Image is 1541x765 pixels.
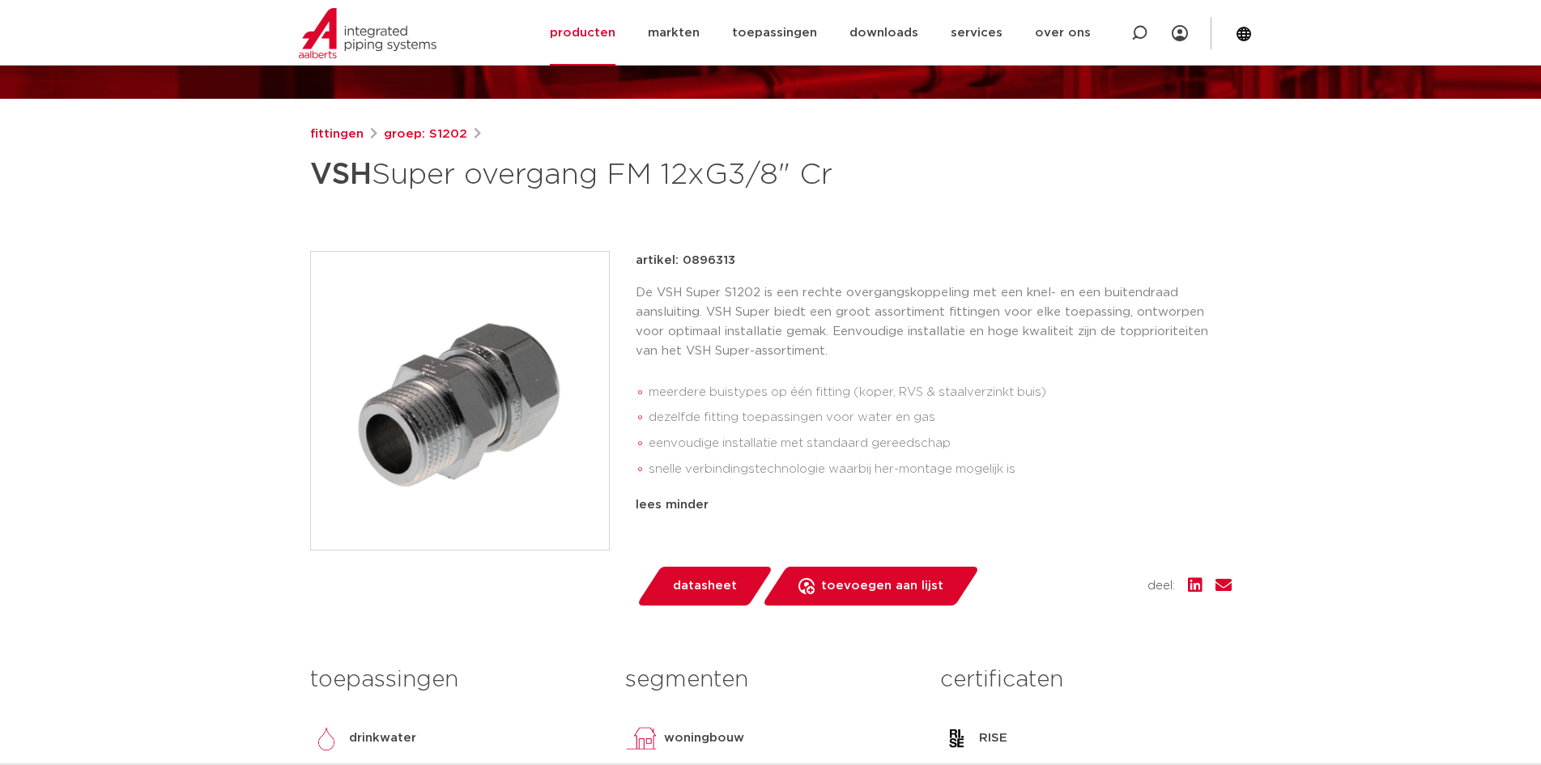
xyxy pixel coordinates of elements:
p: artikel: 0896313 [636,251,735,270]
p: drinkwater [349,729,416,748]
h3: segmenten [625,664,916,696]
div: lees minder [636,495,1232,515]
h3: toepassingen [310,664,601,696]
li: eenvoudige installatie met standaard gereedschap [649,431,1232,457]
img: RISE [940,722,973,754]
a: datasheet [636,567,773,606]
span: toevoegen aan lijst [821,573,943,599]
span: datasheet [673,573,737,599]
li: meerdere buistypes op één fitting (koper, RVS & staalverzinkt buis) [649,380,1232,406]
h1: Super overgang FM 12xG3/8" Cr [310,151,918,199]
img: woningbouw [625,722,658,754]
p: De VSH Super S1202 is een rechte overgangskoppeling met een knel- en een buitendraad aansluiting.... [636,283,1232,361]
h3: certificaten [940,664,1231,696]
strong: VSH [310,160,372,189]
p: RISE [979,729,1007,748]
li: snelle verbindingstechnologie waarbij her-montage mogelijk is [649,457,1232,482]
img: drinkwater [310,722,343,754]
a: fittingen [310,125,364,144]
p: woningbouw [664,729,744,748]
span: deel: [1147,576,1175,596]
img: Product Image for VSH Super overgang FM 12xG3/8" Cr [311,252,609,550]
li: dezelfde fitting toepassingen voor water en gas [649,405,1232,431]
a: groep: S1202 [384,125,467,144]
